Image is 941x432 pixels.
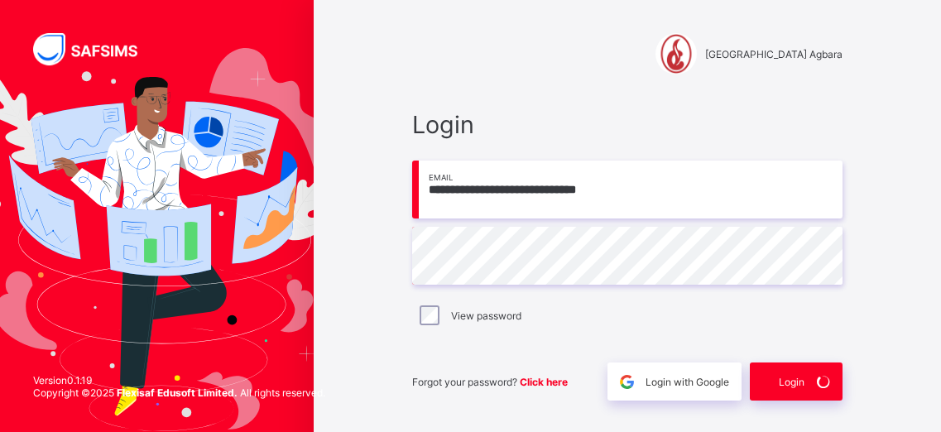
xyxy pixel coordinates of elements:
img: google.396cfc9801f0270233282035f929180a.svg [617,372,636,391]
img: SAFSIMS Logo [33,33,157,65]
span: Version 0.1.19 [33,374,325,386]
span: Login [412,110,843,139]
span: Forgot your password? [412,376,568,388]
strong: Flexisaf Edusoft Limited. [117,386,238,399]
span: [GEOGRAPHIC_DATA] Agbara [705,48,843,60]
span: Login [779,376,804,388]
span: Login with Google [646,376,729,388]
span: Copyright © 2025 All rights reserved. [33,386,325,399]
label: View password [451,310,521,322]
a: Click here [520,376,568,388]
